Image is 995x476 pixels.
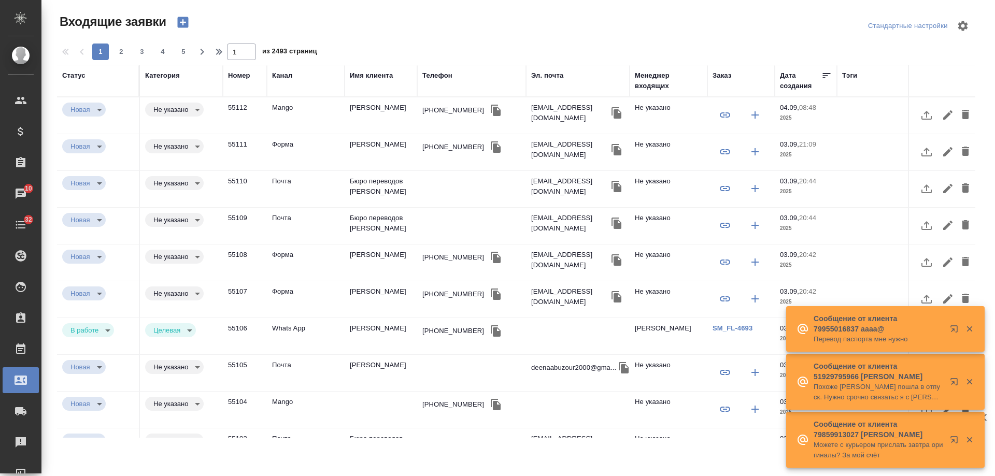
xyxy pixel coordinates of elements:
button: Привязать к существующему заказу [713,250,737,275]
p: Сообщение от клиента 79859913027 [PERSON_NAME] [814,419,943,440]
div: Новая [145,139,204,153]
p: 2025 [780,334,832,344]
button: Скопировать [488,323,504,339]
button: Закрыть [959,435,980,444]
p: 03.09, [780,214,799,222]
button: Новая [67,289,93,298]
td: Не указано [630,281,707,318]
button: Скопировать [488,250,504,265]
td: 55103 [223,428,267,465]
p: Похоже [PERSON_NAME] пошла в отпуск. Нужно срочно связатьс я с [PERSON_NAME], Можете помощь? [814,382,943,402]
p: [EMAIL_ADDRESS][DOMAIN_NAME] [531,176,609,197]
td: Почта [267,428,345,465]
button: Не указано [150,252,191,261]
p: Можете с курьером прислать завтра оригиналы? За мой счёт [814,440,943,460]
div: Новая [62,434,106,448]
div: Тэги [842,70,857,81]
td: Форма [267,134,345,170]
button: Привязать к существующему заказу [713,434,737,458]
div: Новая [145,397,204,411]
span: 32 [19,214,38,225]
p: 2025 [780,150,832,160]
button: В работе [67,326,102,335]
button: Скопировать [609,142,624,157]
div: Категория [145,70,180,81]
button: Создать заказ [743,250,767,275]
button: Скопировать [488,139,504,155]
button: Не указано [150,105,191,114]
td: 55112 [223,97,267,134]
td: 55108 [223,244,267,281]
p: [EMAIL_ADDRESS][DOMAIN_NAME] [531,103,609,123]
td: Форма [267,244,345,281]
td: [PERSON_NAME] [345,318,417,354]
button: Привязать к существующему заказу [713,139,737,164]
button: Создать заказ [743,360,767,385]
button: Закрыть [959,324,980,334]
div: [PHONE_NUMBER] [422,105,484,116]
button: Новая [67,399,93,408]
button: Редактировать [939,103,957,127]
td: Бюро переводов [PERSON_NAME] [345,208,417,244]
p: Сообщение от клиента 51929795966 [PERSON_NAME] [814,361,943,382]
p: 03.09, [780,435,799,442]
button: Удалить [957,139,974,164]
td: 55106 [223,318,267,354]
div: Телефон [422,70,452,81]
div: Новая [145,250,204,264]
td: Не указано [630,428,707,465]
p: 03.09, [780,324,799,332]
span: из 2493 страниц [262,45,317,60]
button: Удалить [957,103,974,127]
button: Загрузить файл [914,213,939,238]
p: 03.09, [780,398,799,406]
button: 5 [175,44,192,60]
button: Скопировать [609,105,624,121]
button: Не указано [150,399,191,408]
div: [PHONE_NUMBER] [422,142,484,152]
td: 55109 [223,208,267,244]
button: Скопировать [488,397,504,412]
div: Новая [145,360,204,374]
button: Создать заказ [743,103,767,127]
button: Создать заказ [743,397,767,422]
div: Менеджер входящих [635,70,702,91]
div: Новая [62,286,106,300]
button: Удалить [957,213,974,238]
div: Новая [62,360,106,374]
button: Загрузить файл [914,286,939,311]
button: Привязать к существующему заказу [713,103,737,127]
button: Удалить [957,250,974,275]
button: Открыть в новой вкладке [944,429,969,454]
td: [PERSON_NAME] [630,318,707,354]
div: [PHONE_NUMBER] [422,252,484,263]
td: 55111 [223,134,267,170]
p: 20:44 [799,214,816,222]
button: Не указано [150,142,191,151]
span: 4 [154,47,171,57]
td: Почта [267,355,345,391]
td: [PERSON_NAME] [345,134,417,170]
p: 04.09, [780,104,799,111]
button: Не указано [150,215,191,224]
button: 2 [113,44,130,60]
div: Новая [62,139,106,153]
p: 03.09, [780,177,799,185]
p: 03.09, [780,287,799,295]
td: 55107 [223,281,267,318]
button: Скопировать [488,103,504,118]
div: Заказ [713,70,731,81]
button: Не указано [150,289,191,298]
p: 2025 [780,113,832,123]
div: Новая [62,176,106,190]
td: Не указано [630,134,707,170]
button: Новая [67,436,93,445]
td: [PERSON_NAME] [345,281,417,318]
a: 10 [3,181,39,207]
button: Новая [67,179,93,187]
button: Скопировать [488,286,504,302]
button: Привязать к существующему заказу [713,213,737,238]
button: Привязать к существующему заказу [713,286,737,311]
button: Привязать к существующему заказу [713,176,737,201]
div: split button [865,18,950,34]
